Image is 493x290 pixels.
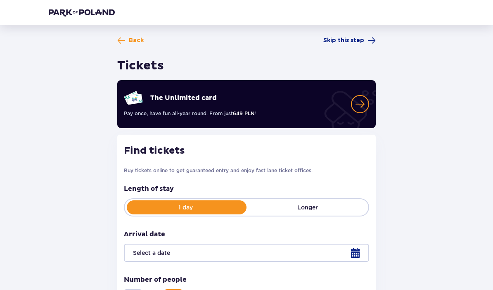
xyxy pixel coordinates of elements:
a: Skip this step [323,36,376,45]
p: Longer [246,203,368,212]
span: Skip this step [323,36,364,45]
h2: Find tickets [124,145,369,157]
p: Length of stay [124,184,369,193]
p: 1 day [125,203,246,212]
h1: Tickets [117,58,164,74]
span: Back [129,36,144,45]
p: Buy tickets online to get guaranteed entry and enjoy fast lane ticket offices. [124,167,369,174]
a: Back [117,36,144,45]
p: Number of people [124,275,187,284]
img: Park of Poland logo [49,8,115,17]
p: Arrival date [124,230,165,239]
